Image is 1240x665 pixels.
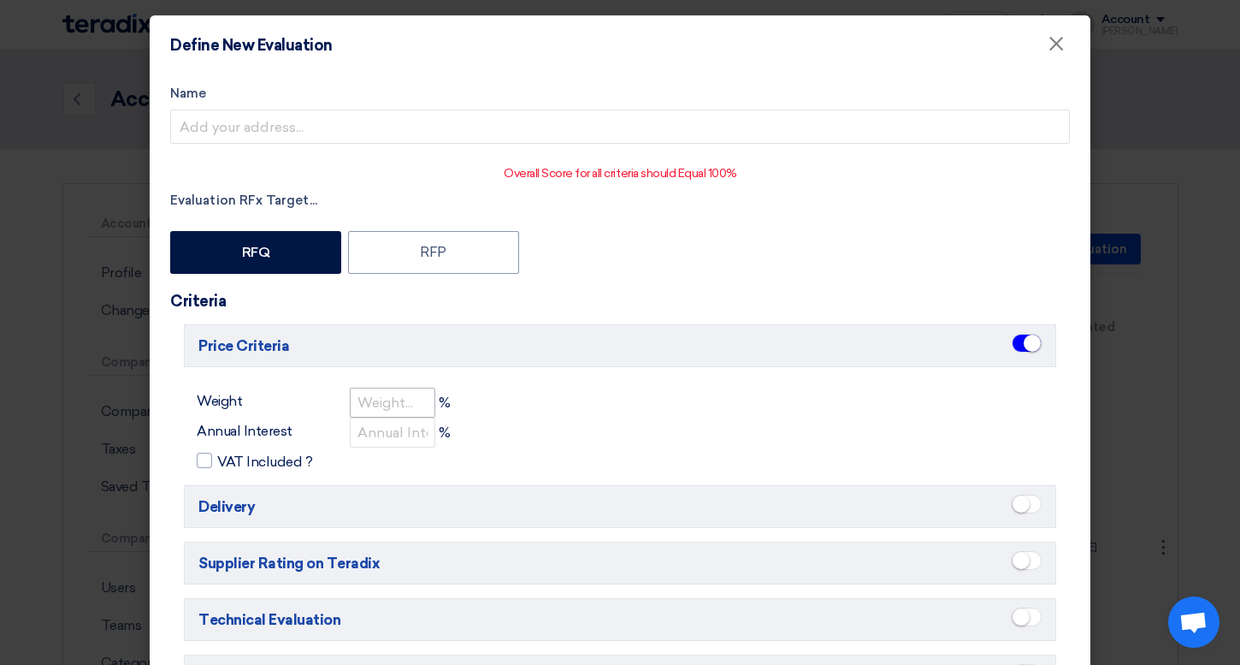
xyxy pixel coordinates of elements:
h5: Supplier Rating on Teradix [184,542,1056,585]
label: RFP [348,231,519,274]
label: Evaluation RFx Target... [170,191,1070,211]
input: Add your address... [170,110,1070,144]
h5: Price Criteria [184,324,1056,367]
button: Close [1034,27,1078,62]
label: RFQ [170,231,341,274]
input: Annual Interest Percentage [350,418,435,448]
span: × [1048,31,1065,65]
label: Name [170,84,1070,104]
div: % [333,418,451,448]
h3: Criteria [170,292,1070,311]
p: Overall Score for all criteria should Equal 100% [171,164,1070,182]
span: VAT Included ? [217,452,312,472]
div: % [333,388,451,418]
input: Weight... [350,388,435,418]
h5: Delivery [184,485,1056,528]
h5: Technical Evaluation [184,598,1056,641]
h4: Define New Evaluation [170,36,333,55]
a: Open chat [1168,597,1219,648]
label: Weight [197,391,242,414]
label: Annual Interest [197,421,292,444]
